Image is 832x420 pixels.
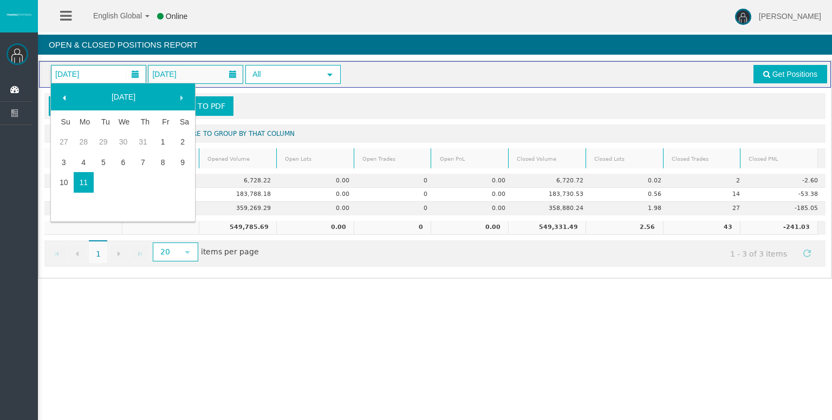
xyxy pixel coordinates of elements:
td: 0.00 [431,221,508,235]
a: Go to the first page [47,244,67,263]
a: 2 [173,132,193,152]
th: Tuesday [94,112,114,132]
div: Drag a column header and drop it here to group by that column [44,124,825,143]
a: Closed Trades [665,152,739,166]
td: 549,785.69 [199,221,276,235]
th: Sunday [54,112,74,132]
td: -241.03 [740,221,817,235]
td: 0.00 [279,188,357,202]
img: user-image [735,9,751,25]
span: 20 [154,244,177,260]
span: Refresh [803,249,811,258]
th: Monday [74,112,94,132]
td: -53.38 [747,188,825,202]
a: 10 [54,173,74,192]
span: select [326,70,334,79]
td: 0.02 [591,174,669,188]
a: 31 [133,132,153,152]
td: 0 [357,174,435,188]
td: 27 [669,202,747,215]
a: 28 [74,132,94,152]
td: 0.00 [435,188,513,202]
td: 359,269.29 [200,202,278,215]
a: Partnership Code [46,152,121,166]
td: -185.05 [747,202,825,215]
span: [PERSON_NAME] [759,12,821,21]
td: 183,730.53 [513,188,591,202]
td: 1.98 [591,202,669,215]
span: Go to the last page [135,250,144,258]
td: 0 [357,202,435,215]
a: 9 [173,153,193,172]
a: 5 [94,153,114,172]
span: Get Positions [772,70,817,78]
th: Friday [153,112,173,132]
td: 0 [357,188,435,202]
a: Go to the next page [109,244,128,263]
span: [DATE] [52,67,82,82]
th: Saturday [173,112,193,132]
a: 3 [54,153,74,172]
span: Go to the previous page [73,250,82,258]
td: 0.00 [435,174,513,188]
a: Closed Volume [510,152,584,166]
th: Thursday [133,112,153,132]
td: Current focused date is Monday, August 11, 2025 [74,172,94,192]
h4: Open & Closed Positions Report [38,35,832,55]
td: 43 [663,221,740,235]
td: 19169302 [44,174,122,188]
span: 1 [89,240,107,263]
a: Go to the last page [130,244,149,263]
td: 14 [669,188,747,202]
a: 1 [153,132,173,152]
a: Closed PNL [742,152,816,166]
td: 0.00 [279,174,357,188]
a: Open Trades [355,152,430,166]
td: 0 [354,221,431,235]
a: Open PnL [433,152,507,166]
a: [DATE] [77,87,170,107]
td: 0.00 [435,202,513,215]
a: 11 [74,173,94,192]
a: Closed Lots [587,152,661,166]
a: Refresh [798,244,816,262]
td: -2.60 [747,174,825,188]
td: 2 [669,174,747,188]
a: Open Lots [278,152,353,166]
span: All [246,66,320,83]
td: 0.00 [276,221,354,235]
span: Online [166,12,187,21]
th: Wednesday [113,112,133,132]
a: 6 [113,153,133,172]
a: Opened Volume [201,152,275,166]
td: 2.56 [586,221,663,235]
span: [DATE] [149,67,179,82]
a: 7 [133,153,153,172]
td: 19169302 [44,202,122,215]
span: English Global [79,11,142,20]
span: select [183,248,192,257]
td: 6,720.72 [513,174,591,188]
a: Export to Excel [49,96,144,116]
a: 27 [54,132,74,152]
span: items per page [150,244,259,261]
a: 30 [113,132,133,152]
td: 19169302 [44,188,122,202]
span: Go to the first page [53,250,61,258]
td: 358,880.24 [513,202,591,215]
span: Go to the next page [114,250,123,258]
a: Go to the previous page [68,244,87,263]
span: 1 - 3 of 3 items [720,244,797,264]
td: 183,788.18 [200,188,278,202]
a: 4 [74,153,94,172]
td: 0.00 [279,202,357,215]
td: 549,331.49 [508,221,586,235]
a: 29 [94,132,114,152]
a: 8 [153,153,173,172]
img: logo.svg [5,12,32,17]
td: 6,728.22 [200,174,278,188]
td: 0.56 [591,188,669,202]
